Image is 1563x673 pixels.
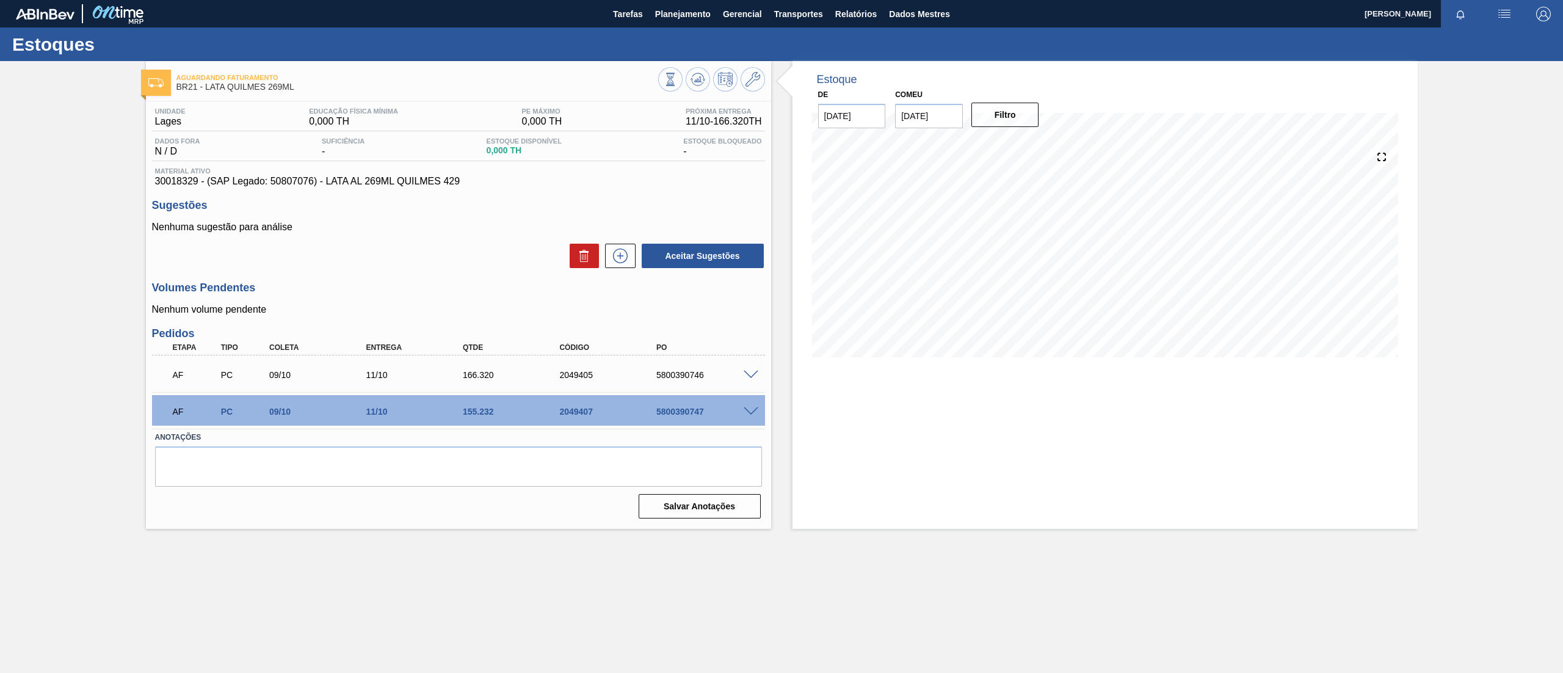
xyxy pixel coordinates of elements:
[218,370,270,380] div: Pedido de Compra
[463,343,483,352] font: Qtde
[173,370,184,380] font: AF
[309,107,398,115] font: Educação Física Mínima
[1441,5,1480,23] button: Notificações
[366,370,387,380] font: 11/10
[152,327,195,340] font: Pedidos
[1536,7,1551,21] img: Sair
[463,370,494,380] font: 166.320
[309,116,333,126] font: 0,000
[656,407,704,417] font: 5800390747
[653,407,764,417] div: 5800390747
[889,9,950,19] font: Dados Mestres
[559,407,593,417] font: 2049407
[269,370,291,380] font: 09/10
[818,90,829,99] font: De
[710,116,713,126] font: -
[269,407,291,417] font: 09/10
[463,407,494,417] font: 155.232
[656,370,704,380] font: 5800390746
[664,501,735,511] font: Salvar Anotações
[322,137,364,145] font: Suficiência
[665,251,739,261] font: Aceitar Sugestões
[152,304,267,315] font: Nenhum volume pendente
[1365,9,1431,18] font: [PERSON_NAME]
[218,407,270,417] div: Pedido de Compra
[155,107,186,115] font: Unidade
[549,116,562,126] font: TH
[460,407,570,417] div: 155.232
[642,244,764,268] button: Aceitar Sugestões
[363,370,473,380] div: 11/10/2025
[713,116,749,126] font: 166.320
[221,407,233,417] font: PC
[176,82,658,92] span: BR21 - LATA QUILMES 269ML
[487,146,562,155] span: 0,000 TH
[170,398,222,425] div: Aguardando Faturamento
[173,407,184,417] font: AF
[170,362,222,388] div: Aguardando Faturamento
[599,244,636,268] div: Nova sugestão
[636,242,765,269] div: Aceitar Sugestões
[653,370,764,380] div: 5800390746
[683,146,686,156] font: -
[639,494,761,518] button: Salvar Anotações
[266,407,377,417] div: 09/10/2025
[269,343,299,352] font: Coleta
[460,370,570,380] div: 166.320
[895,90,923,99] font: Comeu
[152,222,292,232] font: Nenhuma sugestão para análise
[12,34,95,54] font: Estoques
[221,370,233,380] font: PC
[336,116,349,126] font: TH
[487,145,522,155] font: 0,000 TH
[713,67,738,92] button: Programar Estoque
[559,370,593,380] font: 2049405
[656,343,667,352] font: PO
[155,433,201,442] font: Anotações
[686,107,752,115] font: Próxima Entrega
[1497,7,1512,21] img: ações do usuário
[723,9,762,19] font: Gerencial
[221,343,238,352] font: Tipo
[818,104,886,128] input: dd/mm/aaaa
[613,9,643,19] font: Tarefas
[148,78,164,87] img: Ícone
[266,370,377,380] div: 09/10/2025
[155,116,182,126] font: Lages
[152,282,256,294] font: Volumes Pendentes
[152,199,208,211] font: Sugestões
[971,103,1039,127] button: Filtro
[322,146,325,156] font: -
[366,343,402,352] font: Entrega
[686,116,710,126] font: 11/10
[522,116,546,126] font: 0,000
[176,82,294,92] font: BR21 - LATA QUILMES 269ML
[155,176,460,186] font: 30018329 - (SAP Legado: 50807076) - LATA AL 269ML QUILMES 429
[487,137,562,145] font: Estoque Disponível
[559,343,589,352] font: Código
[173,343,197,352] font: Etapa
[655,9,711,19] font: Planejamento
[176,74,278,81] font: Aguardando Faturamento
[155,167,211,175] font: Material ativo
[835,9,877,19] font: Relatórios
[564,244,599,268] div: Excluir sugestões
[522,107,560,115] font: PE MÁXIMO
[658,67,683,92] button: Visão Geral dos Estoques
[155,146,177,156] font: N / D
[774,9,823,19] font: Transportes
[995,110,1016,120] font: Filtro
[741,67,765,92] button: Ir para Master Data / Geral
[686,67,710,92] button: Atualizar Gráfico
[749,116,761,126] font: TH
[683,137,761,145] font: Estoque Bloqueado
[817,73,857,85] font: Estoque
[155,137,200,145] font: Dados fora
[366,407,387,417] font: 11/10
[363,407,473,417] div: 11/10/2025
[895,104,963,128] input: dd/mm/aaaa
[16,9,74,20] img: TNhmsLtSVTkK8tSr43FrP2fwEKptu5GPRR3wAAAABJRU5ErkJggg==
